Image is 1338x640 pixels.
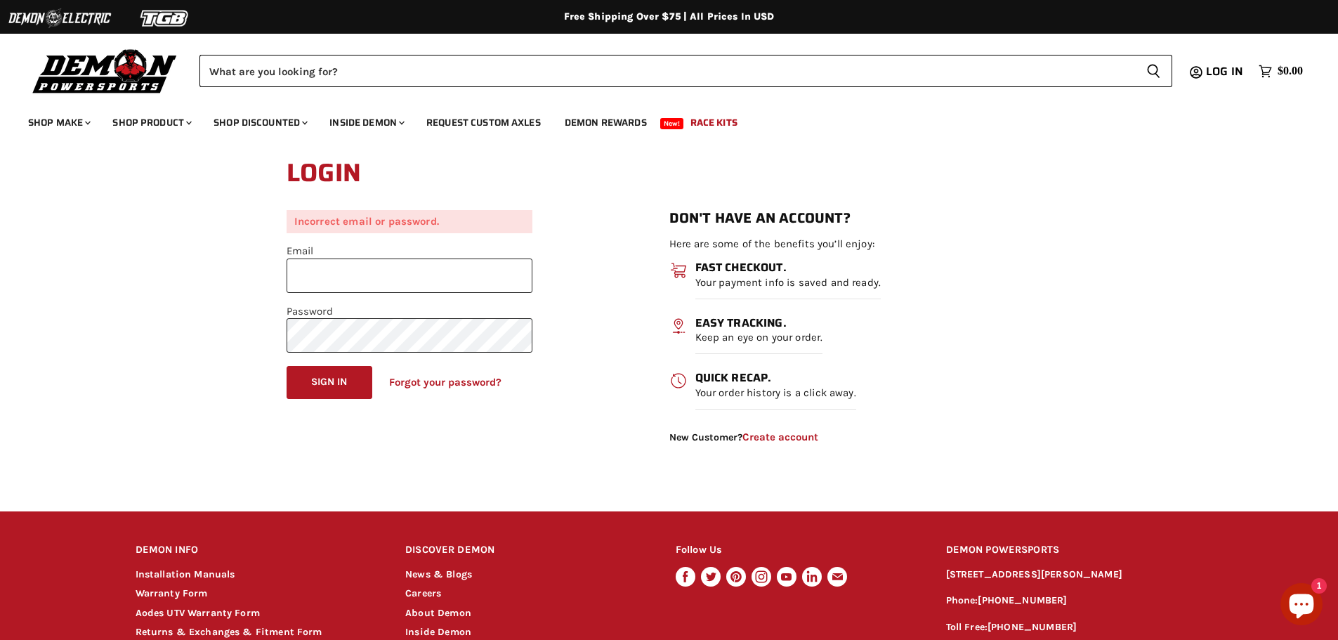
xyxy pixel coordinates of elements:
[1276,583,1327,629] inbox-online-store-chat: Shopify online store chat
[1278,65,1303,78] span: $0.00
[18,103,1299,137] ul: Main menu
[405,568,472,580] a: News & Blogs
[695,317,823,329] h3: Easy tracking.
[28,46,182,96] img: Demon Powersports
[1200,65,1252,78] a: Log in
[695,372,856,384] h3: Quick recap.
[946,534,1203,567] h2: DEMON POWERSPORTS
[287,366,372,399] button: Sign in
[112,5,218,32] img: TGB Logo 2
[405,626,471,638] a: Inside Demon
[676,534,919,567] h2: Follow Us
[102,108,200,137] a: Shop Product
[136,626,322,638] a: Returns & Exchanges & Fitment Form
[660,118,684,129] span: New!
[294,216,525,228] li: Incorrect email or password.
[405,534,649,567] h2: DISCOVER DEMON
[946,567,1203,583] p: [STREET_ADDRESS][PERSON_NAME]
[680,108,748,137] a: Race Kits
[1135,55,1172,87] button: Search
[695,261,881,274] h3: Fast checkout.
[1206,63,1243,80] span: Log in
[669,431,1052,443] span: New Customer?
[389,376,501,388] a: Forgot your password?
[136,607,260,619] a: Aodes UTV Warranty Form
[669,372,688,390] img: acc-icon3_27x26.png
[669,261,688,280] img: acc-icon1_27x26.png
[669,210,1052,226] h2: Don't have an account?
[669,238,1052,443] div: Here are some of the benefits you’ll enjoy:
[136,587,208,599] a: Warranty Form
[136,568,235,580] a: Installation Manuals
[946,593,1203,609] p: Phone:
[7,5,112,32] img: Demon Electric Logo 2
[199,55,1135,87] input: Search
[695,277,881,299] p: Your payment info is saved and ready.
[1252,61,1310,81] a: $0.00
[695,387,856,410] p: Your order history is a click away.
[695,332,823,354] p: Keep an eye on your order.
[554,108,657,137] a: Demon Rewards
[978,594,1067,606] a: [PHONE_NUMBER]
[405,587,441,599] a: Careers
[416,108,551,137] a: Request Custom Axles
[287,151,1052,196] h1: Login
[199,55,1172,87] form: Product
[18,108,99,137] a: Shop Make
[946,620,1203,636] p: Toll Free:
[107,11,1231,23] div: Free Shipping Over $75 | All Prices In USD
[669,317,688,335] img: acc-icon2_27x26.png
[136,534,379,567] h2: DEMON INFO
[742,431,818,443] a: Create account
[203,108,316,137] a: Shop Discounted
[988,621,1077,633] a: [PHONE_NUMBER]
[319,108,413,137] a: Inside Demon
[405,607,471,619] a: About Demon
